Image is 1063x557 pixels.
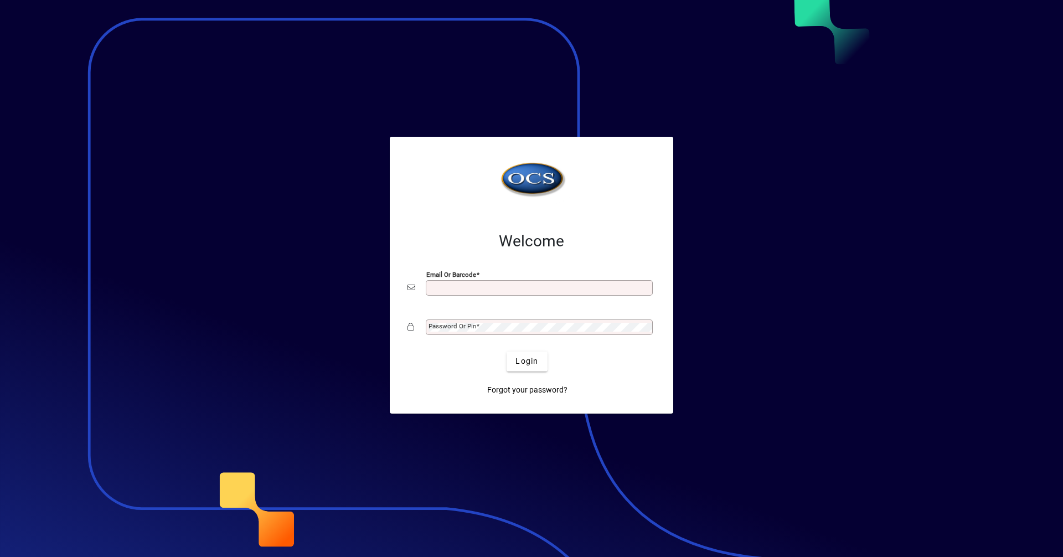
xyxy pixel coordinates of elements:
h2: Welcome [407,232,656,251]
span: Forgot your password? [487,384,567,396]
a: Forgot your password? [483,380,572,400]
mat-label: Password or Pin [429,322,476,330]
button: Login [507,352,547,372]
mat-label: Email or Barcode [426,270,476,278]
span: Login [515,355,538,367]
